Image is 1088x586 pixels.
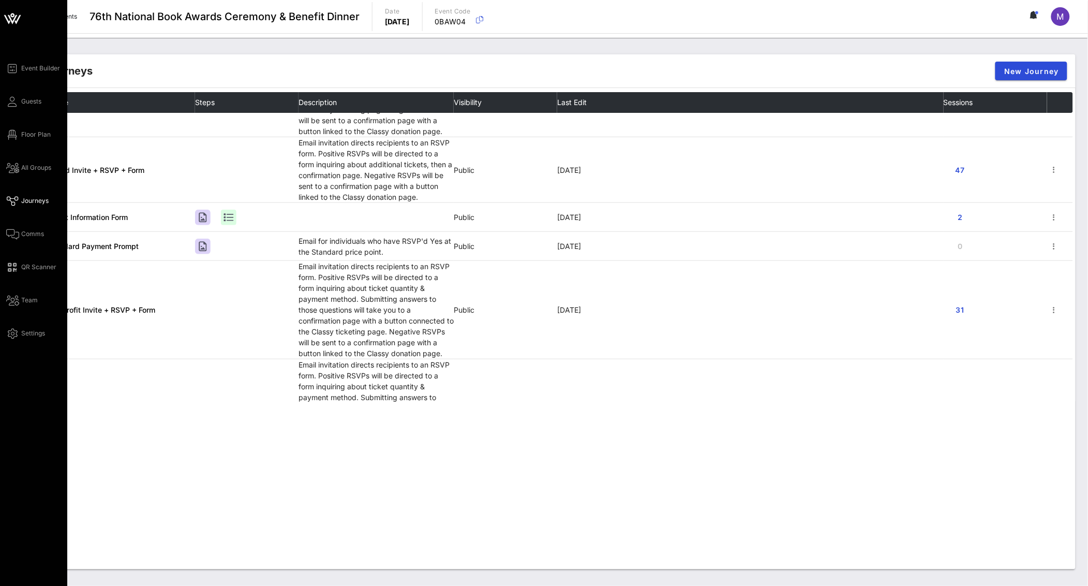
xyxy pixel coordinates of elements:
[944,92,1047,113] th: Sessions: Not sorted. Activate to sort ascending.
[557,213,581,222] span: [DATE]
[557,242,581,251] span: [DATE]
[21,329,45,338] span: Settings
[6,195,49,207] a: Journeys
[454,213,474,222] span: Public
[6,228,44,240] a: Comms
[944,98,973,107] span: Sessions
[48,166,144,174] a: Friend Invite + RSVP + Form
[557,98,587,107] span: Last Edit
[944,160,977,179] button: 47
[48,213,128,222] a: Guest Information Form
[6,162,51,174] a: All Groups
[21,229,44,239] span: Comms
[995,62,1067,80] button: New Journey
[6,294,38,306] a: Team
[48,305,155,314] a: Nonprofit Invite + RSVP + Form
[557,92,944,113] th: Last Edit: Not sorted. Activate to sort ascending.
[435,17,471,27] p: 0BAW04
[299,137,454,203] td: Email invitation directs recipients to an RSVP form. Positive RSVPs will be directed to a form in...
[299,232,454,261] td: Email for individuals who have RSVP'd Yes at the Standard price point.
[435,6,471,17] p: Event Code
[1057,11,1064,22] span: M
[21,163,51,172] span: All Groups
[944,399,977,418] button: 95
[299,261,454,359] td: Email invitation directs recipients to an RSVP form. Positive RSVPs will be directed to a form in...
[90,9,360,24] span: 76th National Book Awards Ceremony & Benefit Dinner
[21,196,49,206] span: Journeys
[454,242,474,251] span: Public
[299,359,454,458] td: Email invitation directs recipients to an RSVP form. Positive RSVPs will be directed to a form in...
[1004,67,1059,76] span: New Journey
[6,62,60,75] a: Event Builder
[944,301,977,319] button: 31
[6,128,51,141] a: Floor Plan
[6,261,56,273] a: QR Scanner
[952,213,968,222] span: 2
[48,242,139,251] a: Standard Payment Prompt
[557,305,581,314] span: [DATE]
[195,92,299,113] th: Steps
[952,166,968,174] span: 47
[454,92,557,113] th: Visibility: Not sorted. Activate to sort ascending.
[952,305,968,314] span: 31
[21,262,56,272] span: QR Scanner
[299,92,454,113] th: Description: Not sorted. Activate to sort ascending.
[454,305,474,314] span: Public
[1051,7,1070,26] div: M
[21,64,60,73] span: Event Builder
[21,130,51,139] span: Floor Plan
[557,166,581,174] span: [DATE]
[195,98,215,107] span: Steps
[454,166,474,174] span: Public
[40,92,195,113] th: Name: Not sorted. Activate to sort ascending.
[6,95,41,108] a: Guests
[299,98,337,107] span: Description
[944,208,977,227] button: 2
[6,327,45,340] a: Settings
[385,17,410,27] p: [DATE]
[21,97,41,106] span: Guests
[46,63,93,79] div: Journeys
[454,98,482,107] span: Visibility
[385,6,410,17] p: Date
[21,296,38,305] span: Team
